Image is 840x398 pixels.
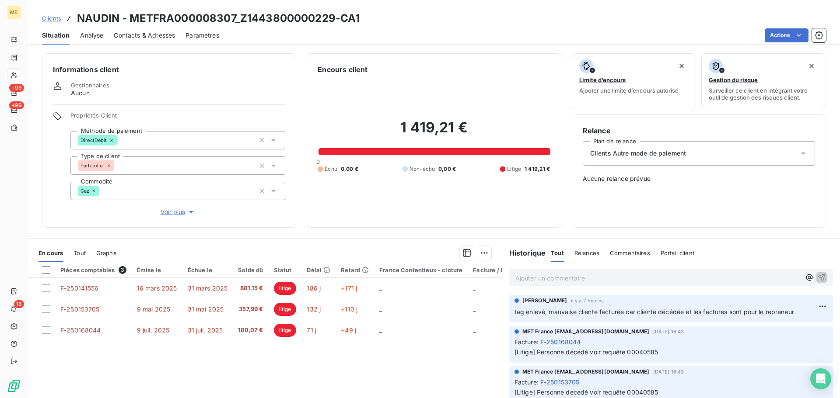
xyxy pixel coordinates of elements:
button: Limite d’encoursAjouter une limite d’encours autorisé [572,53,696,109]
h6: Historique [502,248,546,258]
span: Limite d’encours [579,76,626,83]
span: +171 j [341,284,357,292]
span: +49 j [341,326,356,334]
span: Graphe [96,249,117,256]
span: il y a 2 heures [571,298,604,303]
span: Gestionnaires [71,82,109,89]
span: tag enlevé, mauvaise cliente facturée car cliente décédée et les factures sont pour le repreneur [514,308,794,315]
span: 1 419,21 € [525,165,550,173]
span: 881,15 € [238,284,263,293]
span: 16 mars 2025 [137,284,177,292]
span: [Litige] Personne décédé voir requête 00040585 [514,348,658,356]
span: Tout [551,249,564,256]
div: Retard [341,266,369,273]
span: Surveiller ce client en intégrant votre outil de gestion des risques client. [709,87,819,101]
span: [DATE] 16:43 [653,369,684,374]
span: F-250153705 [540,377,580,387]
span: 18 [14,300,24,308]
span: Gestion du risque [709,76,758,83]
span: 0,00 € [341,165,358,173]
span: Litige [507,165,521,173]
span: Portail client [661,249,694,256]
span: +99 [9,84,24,92]
span: Relances [574,249,599,256]
span: MET France [EMAIL_ADDRESS][DOMAIN_NAME] [522,368,650,376]
span: En cours [38,249,63,256]
span: Tout [73,249,86,256]
span: Aucune relance prévue [583,174,815,183]
h3: NAUDIN - METFRA000008307_Z1443800000229-CA1 [77,10,360,26]
h6: Informations client [53,64,285,75]
span: Situation [42,31,70,40]
div: Statut [274,266,297,273]
span: MET France [EMAIL_ADDRESS][DOMAIN_NAME] [522,328,650,336]
div: Pièces comptables [60,266,126,274]
span: 0 [316,158,320,165]
span: 31 mars 2025 [188,284,228,292]
span: litige [274,282,297,295]
span: litige [274,324,297,337]
span: F-250153705 [60,305,100,313]
span: Paramètres [185,31,219,40]
span: 0,00 € [438,165,456,173]
span: Gaz [80,188,89,194]
span: DirectDebit [80,138,107,143]
span: F-250141556 [60,284,99,292]
img: Logo LeanPay [7,379,21,393]
span: Non-échu [409,165,435,173]
span: Clients [42,15,61,22]
input: Ajouter une valeur [99,187,106,195]
span: Voir plus [161,208,196,216]
button: Voir plus [70,207,285,217]
div: Émise le [137,266,177,273]
span: 186 j [307,284,321,292]
span: _ [473,326,476,334]
div: Solde dû [238,266,263,273]
div: Échue le [188,266,228,273]
span: _ [379,284,382,292]
span: _ [379,305,382,313]
span: Analyse [80,31,103,40]
span: +110 j [341,305,357,313]
span: 132 j [307,305,321,313]
span: Ajouter une limite d’encours autorisé [579,87,679,94]
span: Propriétés Client [70,112,285,124]
span: 9 juil. 2025 [137,326,170,334]
h6: Encours client [318,64,367,75]
span: 9 mai 2025 [137,305,171,313]
span: Particulier [80,163,105,168]
span: Aucun [71,89,90,97]
span: [DATE] 16:43 [653,329,684,334]
button: Gestion du risqueSurveiller ce client en intégrant votre outil de gestion des risques client. [701,53,826,109]
div: France Contentieux - cloture [379,266,462,273]
span: F-250168044 [60,326,101,334]
div: Délai [307,266,330,273]
span: 3 [119,266,126,274]
input: Ajouter une valeur [117,136,124,144]
span: 31 mai 2025 [188,305,224,313]
span: _ [473,305,476,313]
span: litige [274,303,297,316]
span: F-250168044 [540,337,581,346]
span: 180,07 € [238,326,263,335]
span: [PERSON_NAME] [522,297,567,305]
span: Échu [325,165,337,173]
div: ME [7,5,21,19]
span: Facture : [514,337,539,346]
span: [Litige] Personne décédé voir requête 00040585 [514,388,658,396]
span: Contacts & Adresses [114,31,175,40]
h2: 1 419,21 € [318,119,550,145]
span: +99 [9,101,24,109]
span: 31 juil. 2025 [188,326,223,334]
span: _ [473,284,476,292]
input: Ajouter une valeur [114,162,121,170]
div: Facture / Echéancier [473,266,533,273]
a: Clients [42,14,61,23]
div: Open Intercom Messenger [810,368,831,389]
span: Facture : [514,377,539,387]
span: Commentaires [610,249,650,256]
span: 71 j [307,326,316,334]
h6: Relance [583,125,815,136]
span: Clients Autre mode de paiement [590,149,686,158]
span: 357,99 € [238,305,263,314]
